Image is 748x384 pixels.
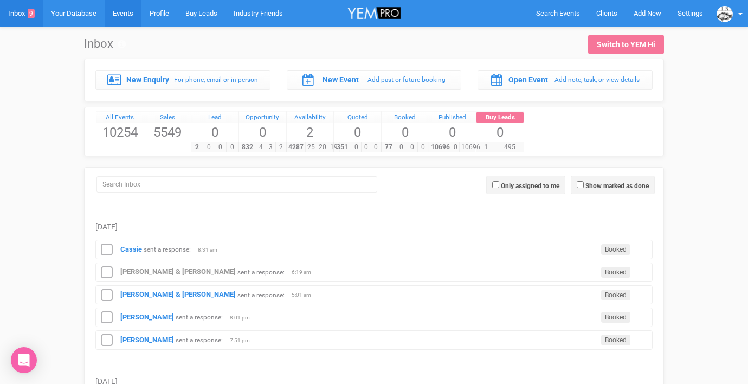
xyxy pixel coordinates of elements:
span: 25 [305,142,317,152]
a: Booked [382,112,429,124]
input: Search Inbox [96,176,377,193]
small: sent a response: [144,246,191,253]
span: 0 [191,123,238,142]
span: 0 [429,123,476,142]
span: 8:01 pm [230,314,257,322]
span: 0 [215,142,227,152]
small: sent a response: [176,313,223,321]
a: Availability [287,112,334,124]
h1: Inbox [84,37,126,50]
span: 0 [361,142,371,152]
span: 10696 [459,142,482,152]
label: Only assigned to me [501,181,559,191]
span: 6:19 am [292,268,319,276]
span: 0 [407,142,418,152]
label: New Event [323,74,359,85]
div: Open Intercom Messenger [11,347,37,373]
a: Published [429,112,476,124]
a: Cassie [120,245,142,253]
a: Sales [144,112,191,124]
small: sent a response: [237,268,285,276]
a: [PERSON_NAME] & [PERSON_NAME] [120,267,236,276]
small: sent a response: [176,336,223,344]
a: Open Event Add note, task, or view details [478,70,653,89]
span: 3 [266,142,276,152]
span: Search Events [536,9,580,17]
span: 495 [496,142,524,152]
a: All Events [96,112,144,124]
span: 20 [317,142,328,152]
a: New Enquiry For phone, email or in-person [95,70,270,89]
label: New Enquiry [126,74,169,85]
h5: [DATE] [95,223,653,231]
label: Open Event [508,74,548,85]
span: 5549 [144,123,191,142]
a: New Event Add past or future booking [287,70,462,89]
div: Switch to YEM Hi [597,39,655,50]
span: 1 [476,142,496,152]
span: Booked [601,312,630,323]
span: Booked [601,244,630,255]
a: [PERSON_NAME] [120,336,174,344]
span: Booked [601,335,630,345]
span: 7:51 pm [230,337,257,344]
span: 0 [382,123,429,142]
a: Buy Leads [476,112,524,124]
span: 351 [333,142,351,152]
span: 77 [381,142,396,152]
span: 0 [417,142,429,152]
a: Lead [191,112,238,124]
small: For phone, email or in-person [174,76,258,84]
span: 0 [371,142,381,152]
span: 0 [396,142,407,152]
span: 0 [239,123,286,142]
span: 0 [452,142,460,152]
span: 5:01 am [292,291,319,299]
img: data [717,6,733,22]
span: 10696 [429,142,452,152]
label: Show marked as done [585,181,649,191]
span: 2 [191,142,203,152]
span: 9 [28,9,35,18]
span: 2 [275,142,286,152]
span: 0 [351,142,361,152]
a: Quoted [334,112,381,124]
span: 8:31 am [198,246,225,254]
span: 0 [226,142,238,152]
span: 4 [256,142,266,152]
span: 0 [334,123,381,142]
span: Booked [601,290,630,300]
small: sent a response: [237,291,285,298]
a: [PERSON_NAME] [120,313,174,321]
a: Switch to YEM Hi [588,35,664,54]
small: Add note, task, or view details [554,76,640,84]
span: 10254 [96,123,144,142]
small: Add past or future booking [367,76,446,84]
span: 0 [476,123,524,142]
span: 0 [203,142,215,152]
span: 4287 [286,142,306,152]
span: Clients [596,9,617,17]
a: [PERSON_NAME] & [PERSON_NAME] [120,290,236,298]
span: 832 [238,142,256,152]
a: Opportunity [239,112,286,124]
span: Booked [601,267,630,278]
span: 2 [287,123,334,142]
span: Add New [634,9,661,17]
span: 19 [328,142,340,152]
